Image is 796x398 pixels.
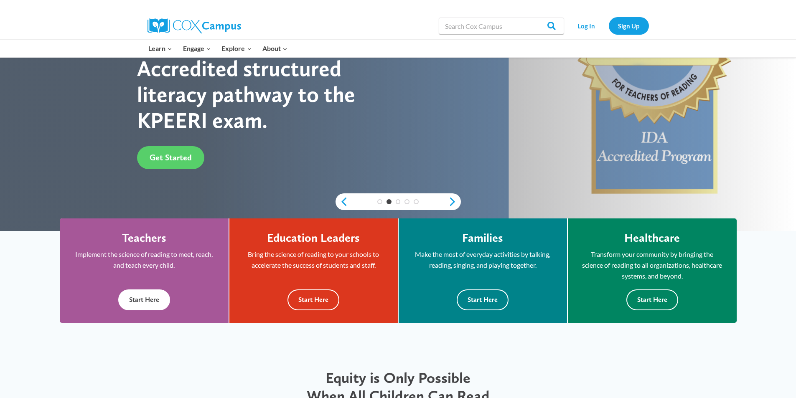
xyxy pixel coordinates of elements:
[336,197,348,207] a: previous
[287,289,339,310] button: Start Here
[457,289,509,310] button: Start Here
[148,18,241,33] img: Cox Campus
[399,218,567,323] a: Families Make the most of everyday activities by talking, reading, singing, and playing together....
[609,17,649,34] a: Sign Up
[216,40,257,57] button: Child menu of Explore
[462,231,503,245] h4: Families
[137,146,204,169] a: Get Started
[336,193,461,210] div: content slider buttons
[396,199,401,204] a: 3
[242,249,385,270] p: Bring the science of reading to your schools to accelerate the success of students and staff.
[414,199,419,204] a: 5
[387,199,392,204] a: 2
[448,197,461,207] a: next
[178,40,216,57] button: Child menu of Engage
[229,218,398,323] a: Education Leaders Bring the science of reading to your schools to accelerate the success of stude...
[439,18,564,34] input: Search Cox Campus
[122,231,166,245] h4: Teachers
[568,17,605,34] a: Log In
[60,218,229,323] a: Teachers Implement the science of reading to meet, reach, and teach every child. Start Here
[143,40,293,57] nav: Primary Navigation
[404,199,409,204] a: 4
[624,231,680,245] h4: Healthcare
[143,40,178,57] button: Child menu of Learn
[118,289,170,310] button: Start Here
[568,218,737,323] a: Healthcare Transform your community by bringing the science of reading to all organizations, heal...
[568,17,649,34] nav: Secondary Navigation
[580,249,724,281] p: Transform your community by bringing the science of reading to all organizations, healthcare syst...
[72,249,216,270] p: Implement the science of reading to meet, reach, and teach every child.
[626,289,678,310] button: Start Here
[257,40,293,57] button: Child menu of About
[411,249,554,270] p: Make the most of everyday activities by talking, reading, singing, and playing together.
[150,152,192,162] span: Get Started
[377,199,382,204] a: 1
[267,231,360,245] h4: Education Leaders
